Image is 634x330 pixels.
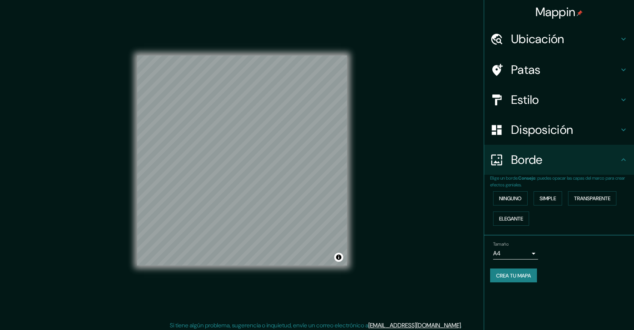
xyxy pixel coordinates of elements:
[462,321,463,329] font: .
[490,175,518,181] font: Elige un borde.
[567,301,626,322] iframe: Lanzador de widgets de ayuda
[484,145,634,175] div: Borde
[511,122,573,138] font: Disposición
[493,249,501,257] font: A4
[534,191,562,205] button: Simple
[499,195,522,202] font: Ninguno
[535,4,576,20] font: Mappin
[493,211,529,226] button: Elegante
[493,191,528,205] button: Ninguno
[463,321,465,329] font: .
[496,272,531,279] font: Crea tu mapa
[511,31,564,47] font: Ubicación
[368,321,461,329] a: [EMAIL_ADDRESS][DOMAIN_NAME]
[518,175,535,181] font: Consejo
[490,175,625,188] font: : puedes opacar las capas del marco para crear efectos geniales.
[568,191,616,205] button: Transparente
[484,55,634,85] div: Patas
[484,24,634,54] div: Ubicación
[484,85,634,115] div: Estilo
[499,215,523,222] font: Elegante
[540,195,556,202] font: Simple
[334,253,343,262] button: Activar o desactivar atribución
[493,241,508,247] font: Tamaño
[511,62,541,78] font: Patas
[137,55,347,265] canvas: Mapa
[511,152,543,168] font: Borde
[490,268,537,283] button: Crea tu mapa
[170,321,368,329] font: Si tiene algún problema, sugerencia o inquietud, envíe un correo electrónico a
[461,321,462,329] font: .
[574,195,610,202] font: Transparente
[577,10,583,16] img: pin-icon.png
[493,247,538,259] div: A4
[484,115,634,145] div: Disposición
[511,92,539,108] font: Estilo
